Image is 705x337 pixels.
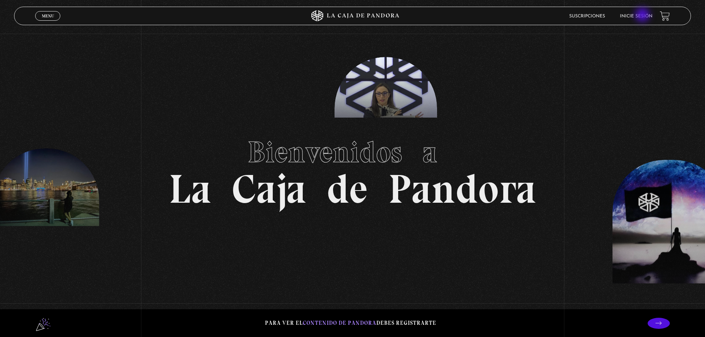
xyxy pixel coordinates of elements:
[248,134,458,170] span: Bienvenidos a
[660,11,670,21] a: View your shopping cart
[169,128,536,209] h1: La Caja de Pandora
[39,20,57,25] span: Cerrar
[569,14,605,18] a: Suscripciones
[303,320,376,326] span: contenido de Pandora
[620,14,652,18] a: Inicie sesión
[42,14,54,18] span: Menu
[265,318,436,328] p: Para ver el debes registrarte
